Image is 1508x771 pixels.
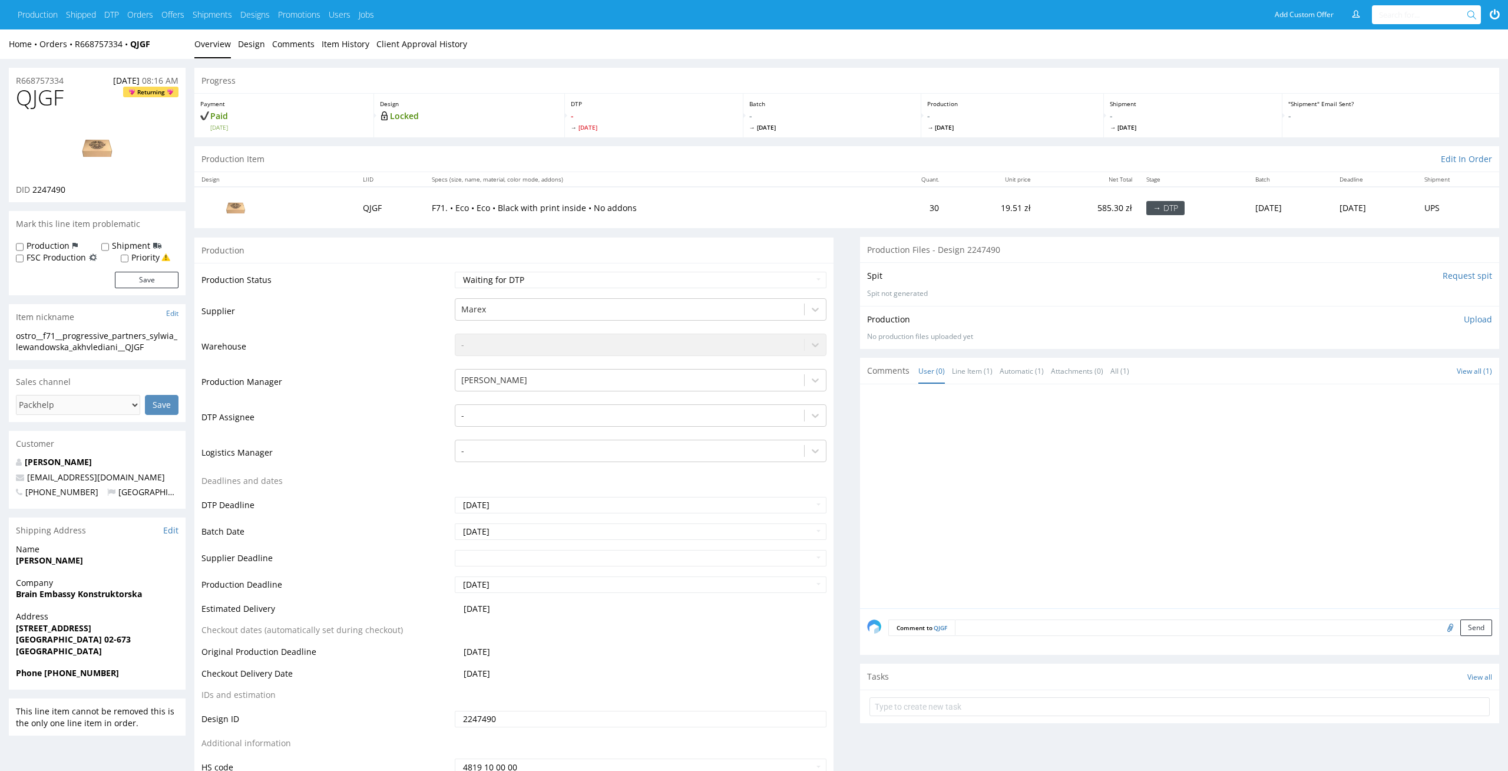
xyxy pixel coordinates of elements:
[201,271,452,297] td: Production Status
[9,431,186,457] div: Customer
[880,172,946,187] th: Quant.
[1460,620,1492,636] button: Send
[867,332,1492,342] div: No production files uploaded yet
[113,75,140,86] span: [DATE]
[749,100,915,108] p: Batch
[1110,100,1276,108] p: Shipment
[1139,172,1248,187] th: Stage
[329,9,350,21] a: Users
[16,611,178,622] span: Address
[166,308,178,318] a: Edit
[240,9,270,21] a: Designs
[161,253,170,262] img: yellow_warning_triangle.png
[1332,172,1417,187] th: Deadline
[1248,172,1332,187] th: Batch
[194,29,231,58] a: Overview
[272,29,315,58] a: Comments
[142,75,178,86] span: 08:16 AM
[571,123,737,131] span: [DATE]
[193,9,232,21] a: Shipments
[153,240,161,252] img: icon-shipping-flag.svg
[380,100,558,108] p: Design
[201,332,452,368] td: Warehouse
[201,549,452,575] td: Supplier Deadline
[918,358,945,384] a: User (0)
[356,187,424,228] td: QJGF
[464,603,490,614] span: [DATE]
[130,38,150,50] a: QJGF
[16,543,178,555] span: Name
[201,297,452,332] td: Supplier
[200,100,368,108] p: Payment
[9,304,186,330] div: Item nickname
[464,646,490,657] span: [DATE]
[1146,201,1185,215] div: → DTP
[927,123,1097,131] span: [DATE]
[749,110,915,131] p: -
[16,577,178,589] span: Company
[1051,358,1103,384] a: Attachments (0)
[380,110,558,122] p: Locked
[9,38,39,50] a: Home
[27,472,165,483] a: [EMAIL_ADDRESS][DOMAIN_NAME]
[50,121,144,174] img: version_two_editor_design
[72,240,78,252] img: icon-production-flag.svg
[322,29,369,58] a: Item History
[1110,123,1276,131] span: [DATE]
[356,172,424,187] th: LIID
[16,588,142,599] strong: Brain Embassy Konstruktorska
[9,698,186,736] div: This line item cannot be removed this is the only one line item in order.
[201,439,452,474] td: Logistics Manager
[1110,110,1276,131] p: -
[112,240,150,252] label: Shipment
[201,710,452,736] td: Design ID
[107,486,201,497] span: [GEOGRAPHIC_DATA]
[16,667,119,678] strong: Phone [PHONE_NUMBER]
[127,87,176,97] span: Returning
[16,75,64,87] a: R668757334
[201,623,452,645] td: Checkout dates (automatically set during checkout)
[16,330,178,353] div: ostro__f71__progressive_partners_sylwia_lewandowska_akhvlediani__QJGF
[1000,358,1044,384] a: Automatic (1)
[201,522,452,549] td: Batch Date
[867,620,881,634] img: share_image_120x120.png
[163,525,178,536] a: Edit
[16,555,83,566] strong: [PERSON_NAME]
[127,9,153,21] a: Orders
[888,620,955,636] p: Comment to
[16,622,91,634] strong: [STREET_ADDRESS]
[1417,172,1499,187] th: Shipment
[206,191,265,224] img: version_two_editor_design
[201,645,452,667] td: Original Production Deadline
[1288,110,1493,122] p: -
[16,645,102,657] strong: [GEOGRAPHIC_DATA]
[16,486,98,497] span: [PHONE_NUMBER]
[9,211,186,237] div: Mark this line item problematic
[867,671,889,683] span: Tasks
[27,252,86,263] label: FSC Production
[18,9,58,21] a: Production
[464,668,490,679] span: [DATE]
[867,365,910,377] span: Comments
[1417,187,1499,228] td: UPS
[145,395,178,415] input: Save
[1268,5,1340,24] a: Add Custom Offer
[39,38,75,50] a: Orders
[201,575,452,602] td: Production Deadline
[201,688,452,710] td: IDs and estimation
[201,153,264,165] p: Production Item
[1038,187,1139,228] td: 585.30 zł
[1379,5,1469,24] input: Search for...
[201,474,452,496] td: Deadlines and dates
[238,29,265,58] a: Design
[201,368,452,403] td: Production Manager
[934,624,947,632] a: QJGF
[869,697,1490,716] input: Type to create new task
[66,9,96,21] a: Shipped
[25,456,92,467] a: [PERSON_NAME]
[194,237,834,263] div: Production
[867,289,1492,299] p: Spit not generated
[359,9,374,21] a: Jobs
